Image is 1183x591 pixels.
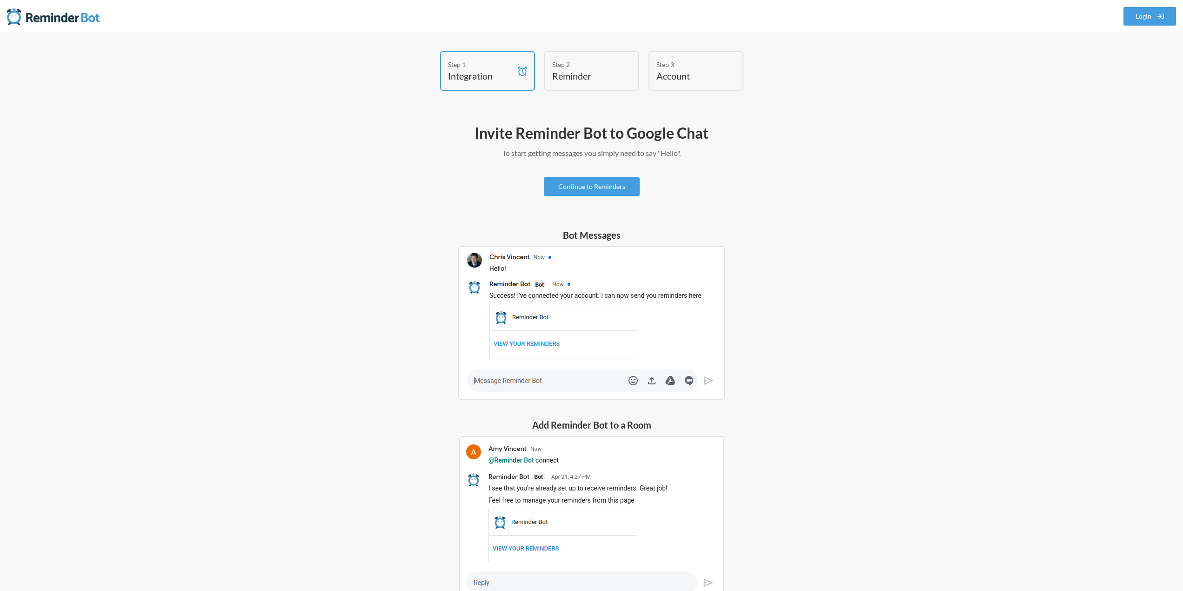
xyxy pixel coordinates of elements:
div: Step 1 [448,60,513,69]
h2: Invite Reminder Bot to Google Chat [322,123,862,143]
div: Step 3 [656,60,722,69]
a: Login [1123,7,1176,26]
a: Continue to Reminders [544,177,640,196]
img: Reminder Bot [7,7,100,26]
div: Step 2 [552,60,617,69]
h4: Reminder [552,69,617,82]
p: To start getting messages you simply need to say "Hello". [322,148,862,159]
h5: Bot Messages [458,228,725,242]
h5: Add Reminder Bot to a Room [459,418,724,431]
h4: Integration [448,69,513,82]
h4: Account [656,69,722,82]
